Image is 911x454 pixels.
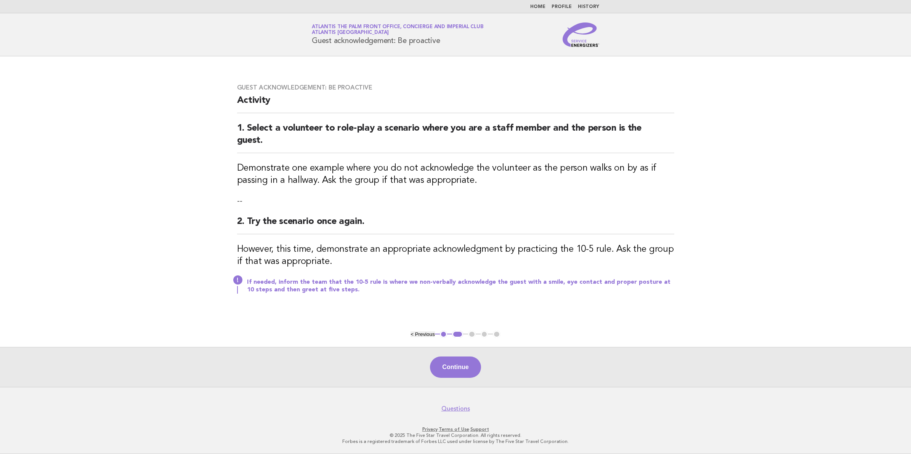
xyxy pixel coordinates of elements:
[222,438,689,444] p: Forbes is a registered trademark of Forbes LLC used under license by The Five Star Travel Corpora...
[237,216,674,234] h2: 2. Try the scenario once again.
[578,5,599,9] a: History
[222,426,689,432] p: · ·
[237,162,674,187] h3: Demonstrate one example where you do not acknowledge the volunteer as the person walks on by as i...
[452,331,463,338] button: 2
[441,405,470,412] a: Questions
[237,243,674,268] h3: However, this time, demonstrate an appropriate acknowledgment by practicing the 10-5 rule. Ask th...
[312,30,389,35] span: Atlantis [GEOGRAPHIC_DATA]
[439,427,469,432] a: Terms of Use
[411,331,435,337] button: < Previous
[563,22,599,47] img: Service Energizers
[422,427,438,432] a: Privacy
[237,196,674,206] p: --
[237,122,674,153] h2: 1. Select a volunteer to role-play a scenario where you are a staff member and the person is the ...
[237,94,674,113] h2: Activity
[222,432,689,438] p: © 2025 The Five Star Travel Corporation. All rights reserved.
[237,84,674,91] h3: Guest acknowledgement: Be proactive
[440,331,447,338] button: 1
[430,356,481,378] button: Continue
[312,24,483,35] a: Atlantis The Palm Front Office, Concierge and Imperial ClubAtlantis [GEOGRAPHIC_DATA]
[312,25,483,45] h1: Guest acknowledgement: Be proactive
[247,278,674,294] p: If needed, inform the team that the 10-5 rule is where we non-verbally acknowledge the guest with...
[552,5,572,9] a: Profile
[530,5,545,9] a: Home
[470,427,489,432] a: Support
